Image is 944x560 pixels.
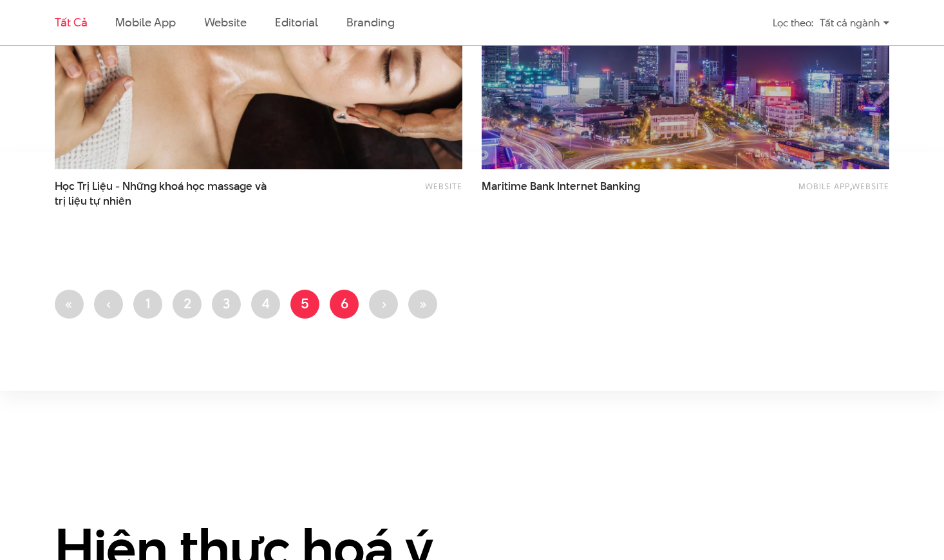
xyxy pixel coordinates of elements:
div: Lọc theo: [773,12,813,34]
a: 3 [212,290,241,319]
a: Branding [346,14,394,30]
span: Bank [530,178,554,194]
a: Website [852,180,889,192]
span: › [381,294,386,313]
a: Website [425,180,462,192]
span: Internet [557,178,598,194]
span: ‹ [106,294,111,313]
a: Học Trị Liệu - Những khoá học massage vàtrị liệu tự nhiên [55,179,279,209]
a: 2 [173,290,202,319]
a: 6 [330,290,359,319]
div: , [726,179,889,202]
a: Editorial [275,14,318,30]
div: Tất cả ngành [820,12,889,34]
span: « [65,294,73,313]
span: trị liệu tự nhiên [55,194,131,209]
a: Tất cả [55,14,87,30]
span: Banking [600,178,640,194]
a: 1 [133,290,162,319]
span: Maritime [482,178,527,194]
span: Học Trị Liệu - Những khoá học massage và [55,179,279,209]
span: » [419,294,427,313]
a: 4 [251,290,280,319]
a: Mobile app [115,14,175,30]
a: Maritime Bank Internet Banking [482,179,706,209]
a: Website [204,14,247,30]
a: Mobile app [798,180,850,192]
